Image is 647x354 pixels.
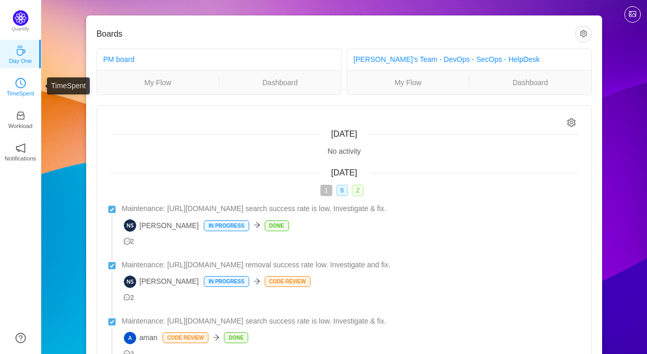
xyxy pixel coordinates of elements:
[15,45,26,56] i: icon: coffee
[109,146,579,157] div: No activity
[122,316,579,327] a: Maintenance: [URL][DOMAIN_NAME] search success rate is low. Investigate & fix.
[122,260,391,270] span: Maintenance: [URL][DOMAIN_NAME] removal success rate low. Investigate and fix.
[336,185,348,196] span: 6
[122,203,579,214] a: Maintenance: [URL][DOMAIN_NAME] search success rate is low. Investigate & fix.
[13,10,28,26] img: Quantify
[15,143,26,153] i: icon: notification
[124,332,136,344] img: A
[124,238,131,245] i: icon: message
[124,219,136,232] img: NS
[12,26,29,33] p: Quantify
[213,334,220,341] i: icon: arrow-right
[320,185,332,196] span: 1
[15,110,26,121] i: icon: inbox
[8,121,33,131] p: Workload
[15,333,26,343] a: icon: question-circle
[5,154,36,163] p: Notifications
[96,29,575,39] h3: Boards
[224,333,248,343] p: Done
[331,168,357,177] span: [DATE]
[103,55,135,63] a: PM board
[124,276,136,288] img: NS
[97,77,219,88] a: My Flow
[163,333,208,343] p: Code Review
[15,146,26,156] a: icon: notificationNotifications
[15,114,26,124] a: icon: inboxWorkload
[9,56,31,66] p: Day One
[265,277,310,286] p: Code Review
[353,55,540,63] a: [PERSON_NAME]'s Team - DevOps - SecOps - HelpDesk
[124,294,134,301] span: 2
[7,89,35,98] p: TimeSpent
[470,77,592,88] a: Dashboard
[204,221,248,231] p: In Progress
[575,26,592,42] button: icon: setting
[204,277,248,286] p: In Progress
[15,78,26,88] i: icon: clock-circle
[122,316,386,327] span: Maintenance: [URL][DOMAIN_NAME] search success rate is low. Investigate & fix.
[124,332,157,344] span: aman
[347,77,469,88] a: My Flow
[124,238,134,245] span: 2
[15,49,26,59] a: icon: coffeeDay One
[253,278,261,285] i: icon: arrow-right
[124,294,131,301] i: icon: message
[124,219,199,232] span: [PERSON_NAME]
[122,260,579,270] a: Maintenance: [URL][DOMAIN_NAME] removal success rate low. Investigate and fix.
[331,130,357,138] span: [DATE]
[124,276,199,288] span: [PERSON_NAME]
[15,81,26,91] a: icon: clock-circleTimeSpent
[253,221,261,229] i: icon: arrow-right
[352,185,364,196] span: 2
[219,77,342,88] a: Dashboard
[567,118,576,127] i: icon: setting
[122,203,386,214] span: Maintenance: [URL][DOMAIN_NAME] search success rate is low. Investigate & fix.
[624,6,641,23] button: icon: picture
[265,221,288,231] p: Done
